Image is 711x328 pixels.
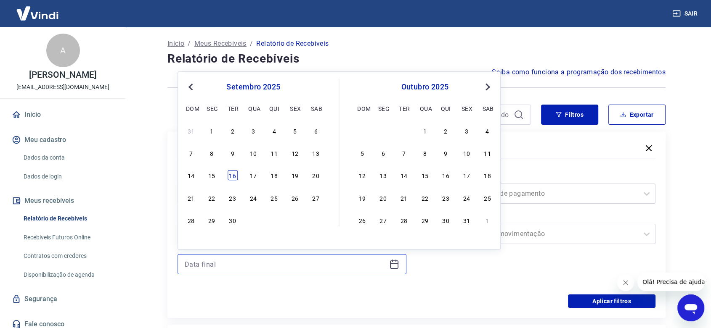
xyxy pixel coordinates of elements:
div: outubro 2025 [356,82,493,92]
div: Choose segunda-feira, 22 de setembro de 2025 [207,193,217,203]
div: seg [207,103,217,113]
div: Choose segunda-feira, 29 de setembro de 2025 [378,126,388,136]
a: Dados de login [20,168,116,185]
div: month 2025-10 [356,124,493,226]
p: / [250,39,253,49]
h4: Relatório de Recebíveis [167,50,666,67]
div: Choose segunda-feira, 27 de outubro de 2025 [378,215,388,225]
div: Choose terça-feira, 2 de setembro de 2025 [228,126,238,136]
p: [EMAIL_ADDRESS][DOMAIN_NAME] [16,83,109,92]
div: Choose terça-feira, 30 de setembro de 2025 [399,126,409,136]
label: Forma de Pagamento [428,172,654,182]
div: Choose sexta-feira, 5 de setembro de 2025 [290,126,300,136]
div: month 2025-09 [185,124,322,226]
iframe: Botão para abrir a janela de mensagens [677,294,704,321]
div: Choose sábado, 1 de novembro de 2025 [483,215,493,225]
p: Relatório de Recebíveis [256,39,329,49]
div: Choose sexta-feira, 26 de setembro de 2025 [290,193,300,203]
div: sab [483,103,493,113]
div: Choose quinta-feira, 2 de outubro de 2025 [440,126,451,136]
div: Choose domingo, 12 de outubro de 2025 [357,171,367,181]
div: Choose terça-feira, 23 de setembro de 2025 [228,193,238,203]
div: Choose quarta-feira, 17 de setembro de 2025 [248,171,258,181]
a: Dados da conta [20,149,116,166]
div: Choose terça-feira, 21 de outubro de 2025 [399,193,409,203]
div: Choose segunda-feira, 29 de setembro de 2025 [207,215,217,225]
div: sab [311,103,321,113]
div: Choose domingo, 5 de outubro de 2025 [357,148,367,158]
div: Choose segunda-feira, 20 de outubro de 2025 [378,193,388,203]
div: Choose terça-feira, 28 de outubro de 2025 [399,215,409,225]
div: Choose sábado, 4 de outubro de 2025 [483,126,493,136]
div: Choose sábado, 20 de setembro de 2025 [311,171,321,181]
div: Choose quarta-feira, 10 de setembro de 2025 [248,148,258,158]
div: A [46,34,80,67]
div: setembro 2025 [185,82,322,92]
span: Olá! Precisa de ajuda? [5,6,71,13]
a: Segurança [10,290,116,308]
a: Meus Recebíveis [194,39,247,49]
div: Choose quinta-feira, 4 de setembro de 2025 [269,126,279,136]
div: Choose domingo, 28 de setembro de 2025 [186,215,196,225]
div: Choose domingo, 26 de outubro de 2025 [357,215,367,225]
div: Choose sexta-feira, 10 de outubro de 2025 [462,148,472,158]
div: ter [399,103,409,113]
button: Filtros [541,105,598,125]
div: dom [357,103,367,113]
div: Choose quarta-feira, 3 de setembro de 2025 [248,126,258,136]
div: sex [290,103,300,113]
button: Meus recebíveis [10,192,116,210]
div: Choose terça-feira, 16 de setembro de 2025 [228,171,238,181]
button: Sair [671,6,701,21]
iframe: Fechar mensagem [617,274,634,291]
a: Saiba como funciona a programação dos recebimentos [492,67,666,77]
div: Choose sexta-feira, 3 de outubro de 2025 [290,215,300,225]
div: Choose segunda-feira, 1 de setembro de 2025 [207,126,217,136]
div: Choose quinta-feira, 16 de outubro de 2025 [440,171,451,181]
div: Choose sexta-feira, 17 de outubro de 2025 [462,171,472,181]
div: Choose quarta-feira, 24 de setembro de 2025 [248,193,258,203]
div: Choose sábado, 4 de outubro de 2025 [311,215,321,225]
button: Previous Month [186,82,196,92]
div: Choose quinta-feira, 23 de outubro de 2025 [440,193,451,203]
div: Choose segunda-feira, 13 de outubro de 2025 [378,171,388,181]
div: Choose sábado, 13 de setembro de 2025 [311,148,321,158]
div: Choose sábado, 11 de outubro de 2025 [483,148,493,158]
div: ter [228,103,238,113]
div: Choose domingo, 14 de setembro de 2025 [186,171,196,181]
a: Recebíveis Futuros Online [20,229,116,246]
p: [PERSON_NAME] [29,71,96,79]
div: qua [248,103,258,113]
iframe: Mensagem da empresa [637,273,704,291]
div: Choose terça-feira, 30 de setembro de 2025 [228,215,238,225]
div: qua [420,103,430,113]
div: Choose quarta-feira, 1 de outubro de 2025 [420,126,430,136]
div: Choose domingo, 7 de setembro de 2025 [186,148,196,158]
div: Choose sexta-feira, 31 de outubro de 2025 [462,215,472,225]
div: Choose quinta-feira, 2 de outubro de 2025 [269,215,279,225]
div: Choose sexta-feira, 3 de outubro de 2025 [462,126,472,136]
div: Choose terça-feira, 14 de outubro de 2025 [399,171,409,181]
div: Choose domingo, 31 de agosto de 2025 [186,126,196,136]
div: Choose domingo, 19 de outubro de 2025 [357,193,367,203]
div: Choose quinta-feira, 9 de outubro de 2025 [440,148,451,158]
button: Exportar [608,105,666,125]
div: Choose quinta-feira, 18 de setembro de 2025 [269,171,279,181]
a: Início [167,39,184,49]
a: Contratos com credores [20,247,116,265]
div: Choose sexta-feira, 19 de setembro de 2025 [290,171,300,181]
div: dom [186,103,196,113]
div: Choose quinta-feira, 11 de setembro de 2025 [269,148,279,158]
div: Choose sábado, 27 de setembro de 2025 [311,193,321,203]
div: sex [462,103,472,113]
div: Choose segunda-feira, 6 de outubro de 2025 [378,148,388,158]
div: Choose quinta-feira, 25 de setembro de 2025 [269,193,279,203]
p: / [188,39,191,49]
button: Meu cadastro [10,131,116,149]
div: qui [440,103,451,113]
div: Choose quinta-feira, 30 de outubro de 2025 [440,215,451,225]
div: seg [378,103,388,113]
